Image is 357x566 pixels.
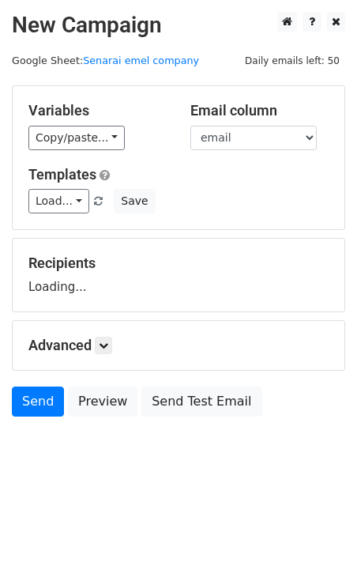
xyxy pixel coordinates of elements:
[28,126,125,150] a: Copy/paste...
[141,387,261,417] a: Send Test Email
[83,55,199,66] a: Senarai emel company
[239,52,345,70] span: Daily emails left: 50
[28,337,329,354] h5: Advanced
[28,102,167,119] h5: Variables
[28,189,89,213] a: Load...
[12,387,64,417] a: Send
[190,102,329,119] h5: Email column
[28,255,329,272] h5: Recipients
[28,255,329,296] div: Loading...
[239,55,345,66] a: Daily emails left: 50
[12,12,345,39] h2: New Campaign
[68,387,137,417] a: Preview
[12,55,199,66] small: Google Sheet:
[28,166,96,183] a: Templates
[114,189,155,213] button: Save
